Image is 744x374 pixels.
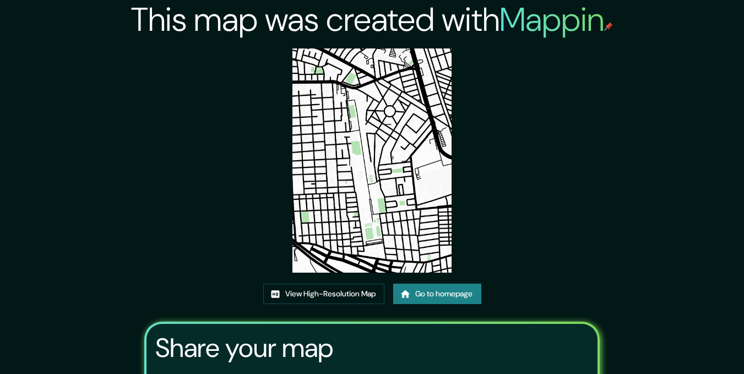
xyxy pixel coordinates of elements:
a: View High-Resolution Map [263,284,384,304]
img: created-map [292,48,451,273]
h3: Share your map [155,333,333,364]
img: mappin-pin [604,22,613,31]
a: Go to homepage [393,284,481,304]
